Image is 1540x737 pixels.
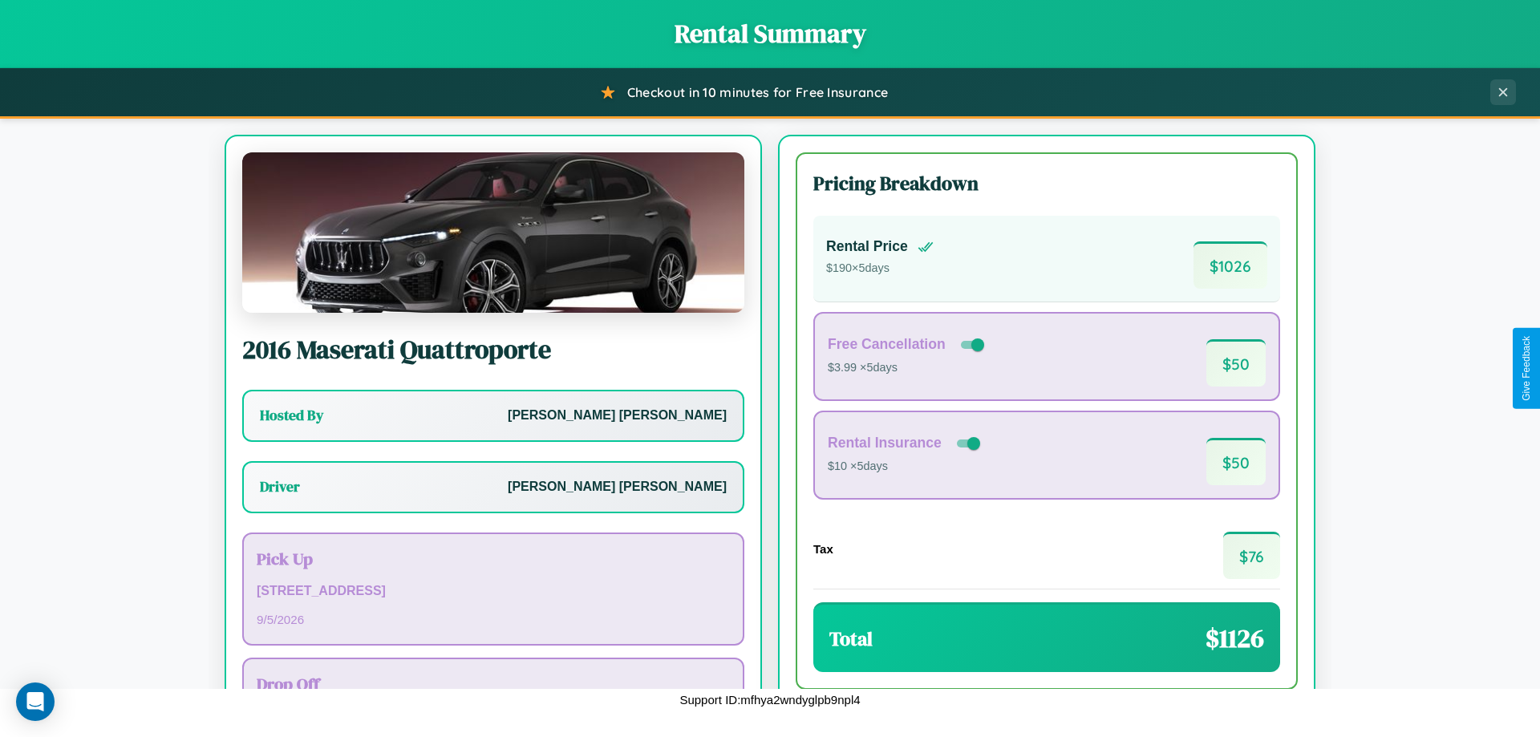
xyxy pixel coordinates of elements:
h2: 2016 Maserati Quattroporte [242,332,744,367]
h1: Rental Summary [16,16,1524,51]
p: $10 × 5 days [828,456,983,477]
p: 9 / 5 / 2026 [257,609,730,630]
div: Give Feedback [1521,336,1532,401]
h3: Hosted By [260,406,323,425]
div: Open Intercom Messenger [16,682,55,721]
h3: Driver [260,477,300,496]
p: $3.99 × 5 days [828,358,987,379]
img: Maserati Quattroporte [242,152,744,313]
span: $ 50 [1206,438,1266,485]
p: [PERSON_NAME] [PERSON_NAME] [508,404,727,427]
h4: Free Cancellation [828,336,946,353]
h3: Pricing Breakdown [813,170,1280,196]
p: $ 190 × 5 days [826,258,934,279]
span: $ 50 [1206,339,1266,387]
span: $ 76 [1223,532,1280,579]
h4: Rental Insurance [828,435,942,452]
h3: Total [829,626,873,652]
p: [PERSON_NAME] [PERSON_NAME] [508,476,727,499]
span: Checkout in 10 minutes for Free Insurance [627,84,888,100]
h3: Pick Up [257,547,730,570]
p: [STREET_ADDRESS] [257,580,730,603]
h4: Tax [813,542,833,556]
span: $ 1126 [1206,621,1264,656]
h3: Drop Off [257,672,730,695]
p: Support ID: mfhya2wndyglpb9npl4 [679,689,860,711]
span: $ 1026 [1193,241,1267,289]
h4: Rental Price [826,238,908,255]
